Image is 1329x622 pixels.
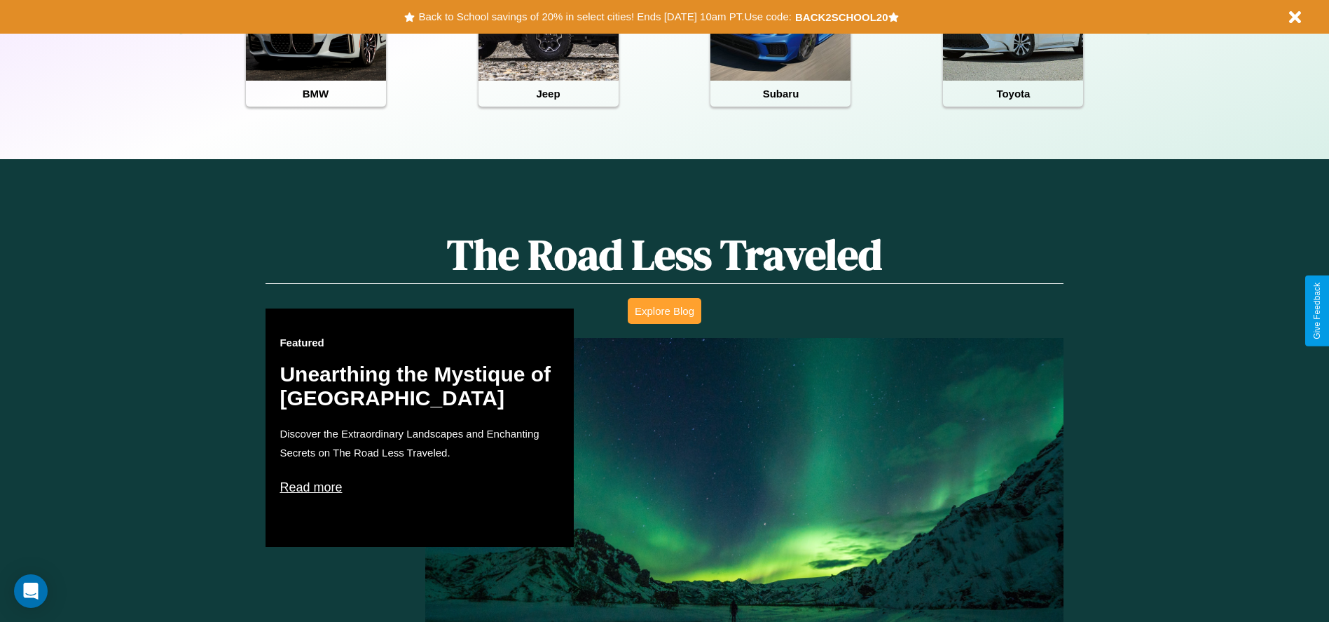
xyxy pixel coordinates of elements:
div: Give Feedback [1312,283,1322,339]
button: Back to School savings of 20% in select cities! Ends [DATE] 10am PT.Use code: [415,7,794,27]
h4: Jeep [478,81,619,107]
b: BACK2SCHOOL20 [795,11,888,23]
p: Discover the Extraordinary Landscapes and Enchanting Secrets on The Road Less Traveled. [280,424,560,462]
button: Explore Blog [628,298,701,324]
h2: Unearthing the Mystique of [GEOGRAPHIC_DATA] [280,363,560,410]
div: Open Intercom Messenger [14,574,48,608]
h3: Featured [280,337,560,349]
h4: Subaru [710,81,851,107]
p: Read more [280,476,560,499]
h4: BMW [246,81,386,107]
h1: The Road Less Traveled [266,226,1063,284]
h4: Toyota [943,81,1083,107]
